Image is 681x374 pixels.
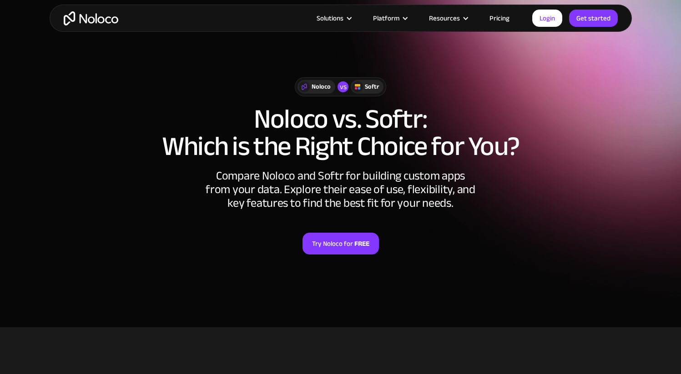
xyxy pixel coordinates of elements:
[418,12,478,24] div: Resources
[478,12,521,24] a: Pricing
[569,10,618,27] a: Get started
[64,11,118,25] a: home
[373,12,399,24] div: Platform
[532,10,562,27] a: Login
[305,12,362,24] div: Solutions
[204,169,477,210] div: Compare Noloco and Softr for building custom apps from your data. Explore their ease of use, flex...
[303,233,379,254] a: Try Noloco forFREE
[429,12,460,24] div: Resources
[59,105,623,160] h1: Noloco vs. Softr: Which is the Right Choice for You?
[338,81,348,92] div: vs
[317,12,343,24] div: Solutions
[365,82,379,92] div: Softr
[354,238,369,249] strong: FREE
[312,82,331,92] div: Noloco
[362,12,418,24] div: Platform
